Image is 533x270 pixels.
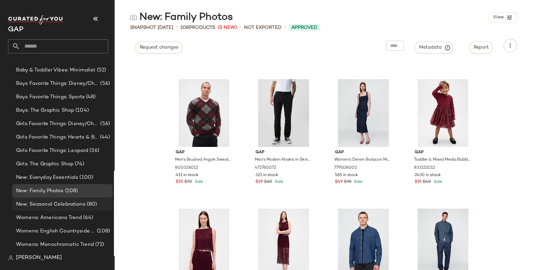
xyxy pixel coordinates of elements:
[180,25,189,30] span: 108
[218,24,237,31] span: (5 New)
[130,24,173,31] span: Snapshot [DATE]
[335,150,392,156] span: Gap
[334,157,391,163] span: Women's Denim Bodycon Midi Dress by Gap Rinse Wash Size S
[139,45,178,50] span: Request changes
[255,179,263,185] span: $29
[88,147,99,155] span: (36)
[344,179,351,185] span: $98
[8,15,65,24] img: cfy_white_logo.C9jOOHJF.svg
[414,157,471,163] span: Toddler & Mixed Media Bubble Dress by Gap Red Delicious Size 3 YRS
[78,174,93,181] span: (100)
[16,93,85,101] span: Boys Favorite Things: Sports
[99,80,110,88] span: (56)
[419,45,449,51] span: Metadata
[184,179,192,185] span: $70
[415,150,471,156] span: Gap
[489,12,517,22] button: View
[244,24,282,31] span: Not Exported
[130,14,137,21] img: svg%3e
[96,66,106,74] span: (52)
[291,24,317,31] span: Approved
[8,26,23,33] span: Current Company Name
[85,201,97,208] span: (80)
[64,187,78,195] span: (108)
[170,79,238,147] img: cn60173617.jpg
[353,180,362,184] span: Sale
[16,201,85,208] span: New: Seasonal Celebrations
[274,180,283,184] span: Sale
[330,79,397,147] img: cn59230544.jpg
[16,147,88,155] span: Girls Favorite Things: Leopard
[85,93,96,101] span: (48)
[492,15,504,20] span: View
[264,179,272,185] span: $60
[135,42,182,54] button: Request changes
[82,214,93,222] span: (64)
[432,180,442,184] span: Sale
[414,165,435,171] span: 833151012
[176,172,198,178] span: 411 in stock
[73,160,84,168] span: (74)
[335,179,343,185] span: $49
[255,165,276,171] span: 472760072
[415,42,453,54] button: Metadata
[255,150,312,156] span: Gap
[176,23,178,32] span: •
[16,254,62,262] span: [PERSON_NAME]
[193,180,203,184] span: Sale
[16,80,99,88] span: Boys Favorite Things: Disney/Characters
[469,42,493,54] button: Report
[409,79,477,147] img: cn60494358.jpg
[96,227,110,235] span: (108)
[240,23,241,32] span: •
[16,120,99,128] span: Girls Favorite Things: Disney/Characters
[175,165,198,171] span: 800326012
[16,66,96,74] span: Baby & Toddler Vibes: Minimalist
[335,172,358,178] span: 565 in stock
[74,107,89,114] span: (104)
[99,133,110,141] span: (44)
[8,255,13,261] img: svg%3e
[16,227,96,235] span: Womens: English Countryside Trend
[175,157,232,163] span: Men's Brushed Argyle Sweater by Gap Tuscan Red Size XS
[415,172,441,178] span: 2430 in stock
[99,120,110,128] span: (56)
[16,107,74,114] span: Boys: The Graphic Shop
[16,241,94,249] span: Womens: Monochromatic Trend
[16,174,78,181] span: New: Everyday Essentials
[130,11,233,24] div: New: Family Photos
[16,160,73,168] span: Girls: The Graphic Shop
[255,157,311,163] span: Men's Modern Khakis In Skinny Fit by Gap True Black Size 33W
[94,241,104,249] span: (72)
[423,179,431,185] span: $40
[473,45,489,50] span: Report
[255,172,278,178] span: 321 in stock
[16,187,64,195] span: New: Family Photos
[16,214,82,222] span: Womens: Americana Trend
[180,24,215,31] div: Products
[16,133,99,141] span: Girls Favorite Things: Hearts & Bows
[334,165,357,171] span: 779508002
[176,150,232,156] span: Gap
[284,23,286,32] span: •
[415,179,421,185] span: $19
[176,179,183,185] span: $55
[250,79,317,147] img: cn60559054.jpg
